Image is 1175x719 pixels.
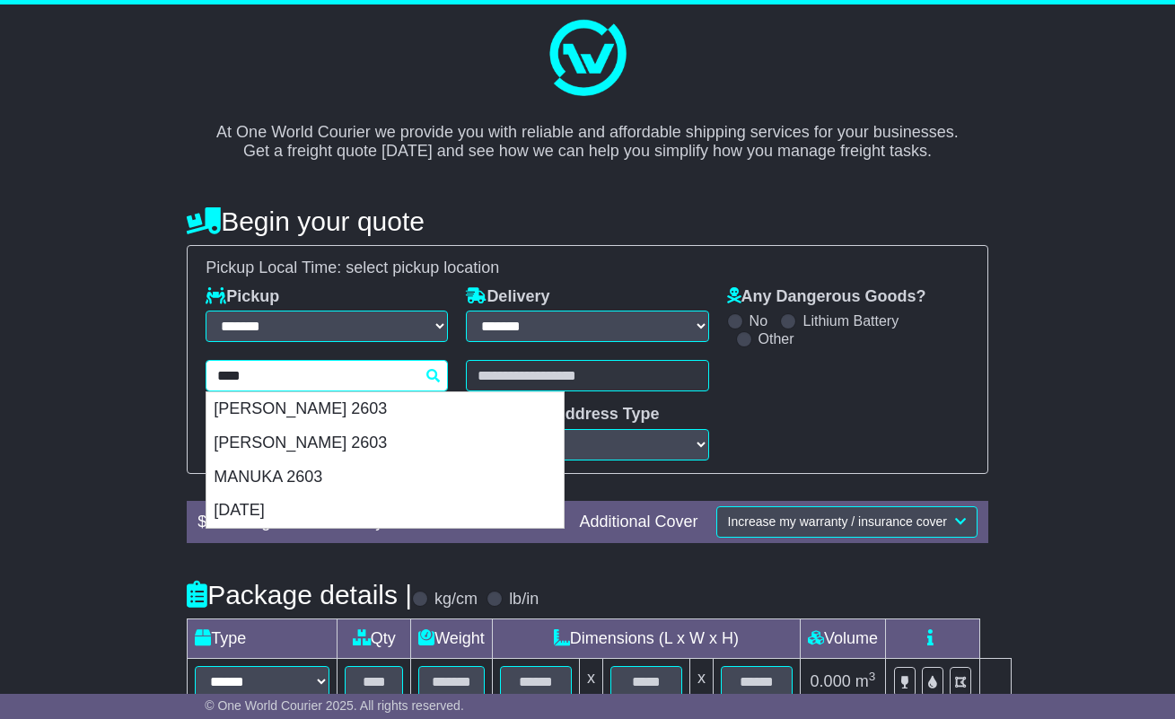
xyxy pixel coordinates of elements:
h4: Begin your quote [187,206,988,236]
label: Any Dangerous Goods? [727,287,926,307]
button: Increase my warranty / insurance cover [716,506,978,538]
label: Other [758,330,794,347]
div: [PERSON_NAME] 2603 [206,392,564,426]
td: Volume [800,619,885,659]
label: lb/in [509,590,539,609]
td: Weight [411,619,493,659]
p: At One World Courier we provide you with reliable and affordable shipping services for your busin... [205,103,970,162]
h4: Package details | [187,580,412,609]
span: select pickup location [346,259,499,276]
span: 0.000 [811,672,851,690]
div: [DATE] [206,494,564,528]
td: x [689,659,713,706]
span: m [855,672,876,690]
td: Qty [338,619,411,659]
label: Delivery [466,287,549,307]
span: 250 [206,513,233,530]
span: Increase my warranty / insurance cover [728,514,947,529]
div: Pickup Local Time: [197,259,978,278]
td: Dimensions (L x W x H) [492,619,800,659]
label: Lithium Battery [802,312,899,329]
sup: 3 [869,670,876,683]
div: [PERSON_NAME] 2603 [206,426,564,460]
img: One World Courier Logo - great freight rates [542,13,632,103]
label: kg/cm [434,590,478,609]
td: Type [188,619,338,659]
div: MANUKA 2603 [206,460,564,495]
td: x [579,659,602,706]
div: Additional Cover [571,513,707,532]
span: © One World Courier 2025. All rights reserved. [205,698,464,713]
div: $ FreightSafe warranty included [189,513,570,532]
label: Pickup [206,287,279,307]
label: No [750,312,767,329]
